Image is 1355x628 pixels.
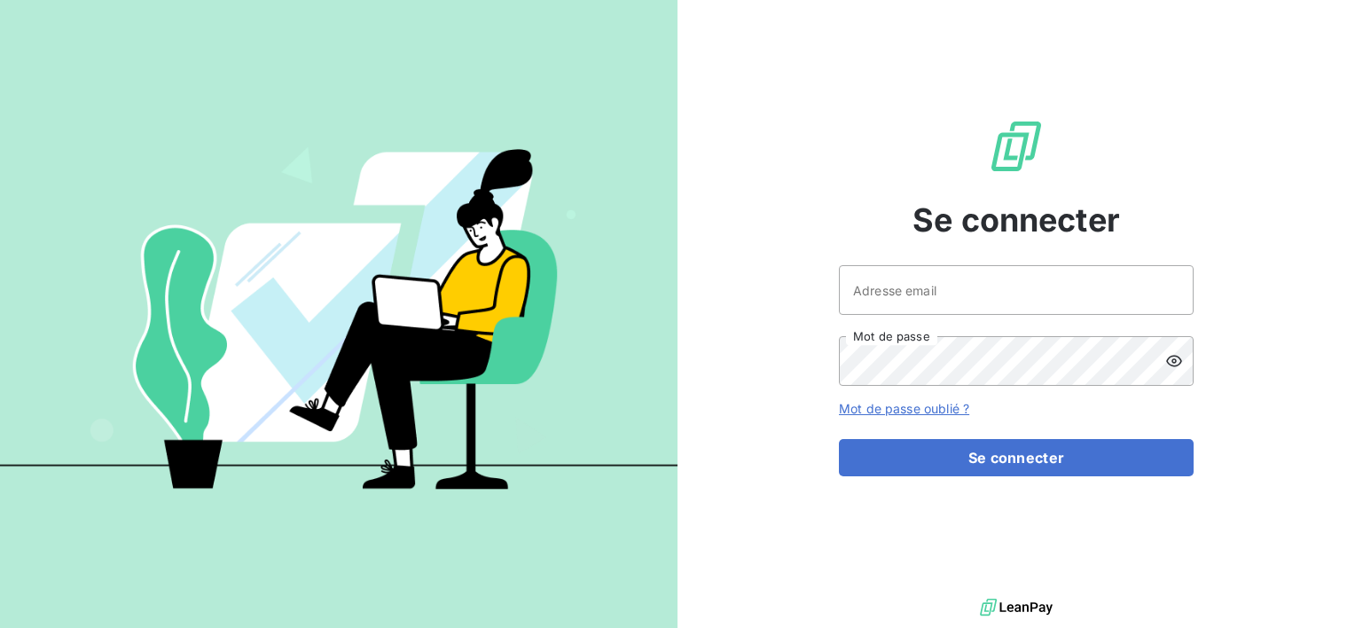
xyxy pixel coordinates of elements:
[980,594,1053,621] img: logo
[912,196,1120,244] span: Se connecter
[839,265,1194,315] input: placeholder
[839,439,1194,476] button: Se connecter
[839,401,969,416] a: Mot de passe oublié ?
[988,118,1045,175] img: Logo LeanPay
